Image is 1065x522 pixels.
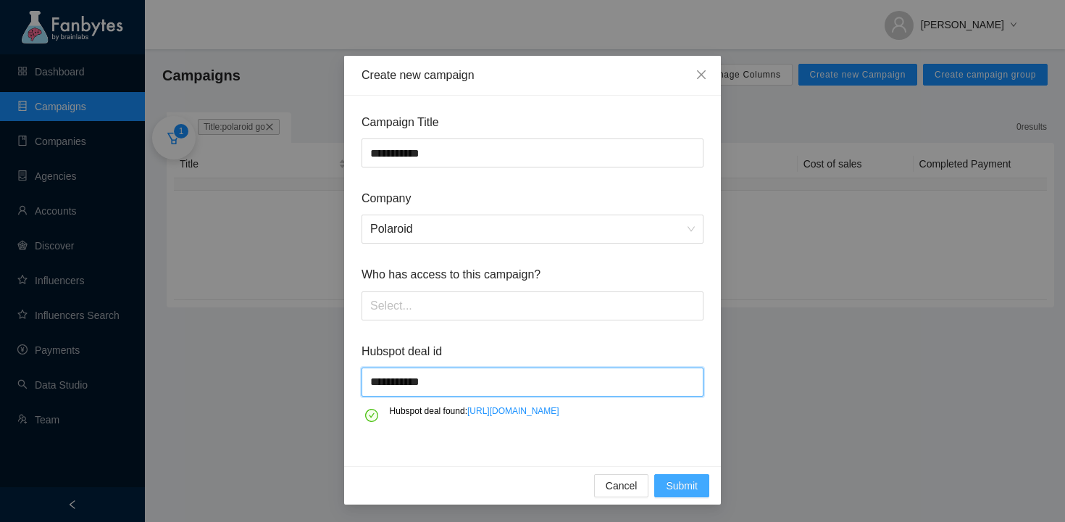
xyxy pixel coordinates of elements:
[362,265,703,283] span: Who has access to this campaign?
[370,215,695,243] span: Polaroid
[682,56,721,95] button: Close
[362,342,703,360] span: Hubspot deal id
[362,189,703,207] span: Company
[362,67,703,83] div: Create new campaign
[467,406,559,416] a: [URL][DOMAIN_NAME]
[362,113,703,131] span: Campaign Title
[666,478,698,494] span: Submit
[606,478,638,494] span: Cancel
[390,404,559,418] p: Hubspot deal found:
[365,404,378,427] span: check-circle
[696,69,707,80] span: close
[594,474,649,497] button: Cancel
[654,474,709,497] button: Submit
